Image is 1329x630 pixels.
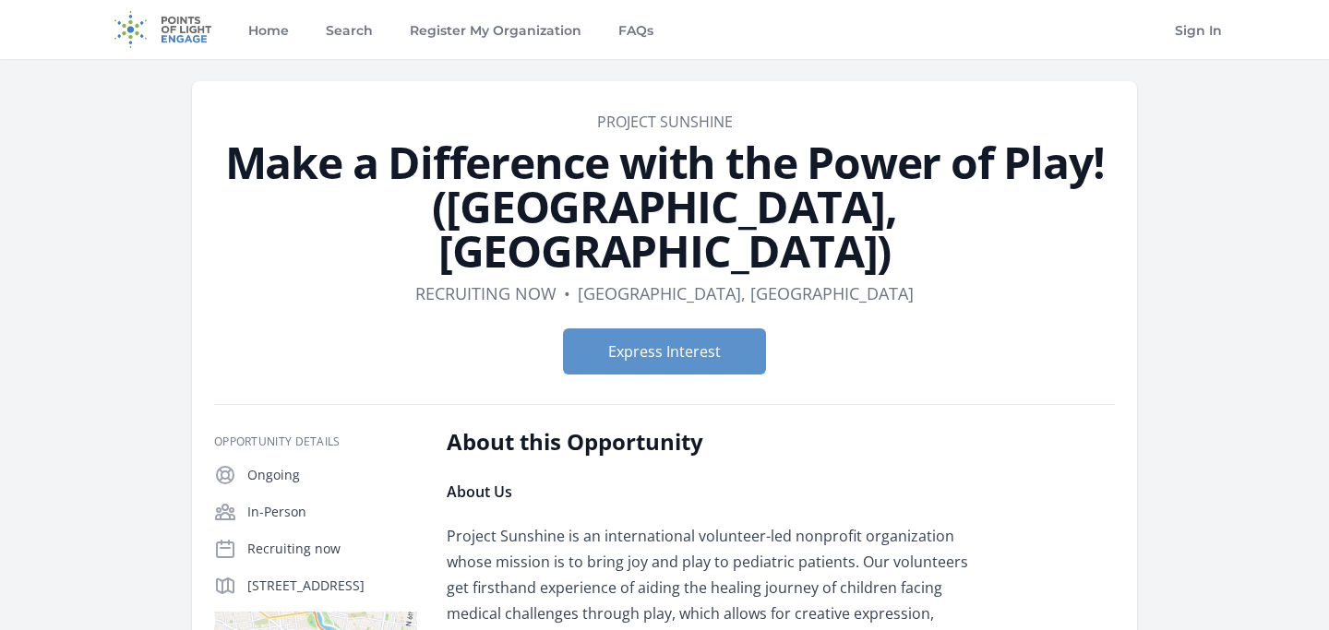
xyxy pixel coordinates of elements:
[214,434,417,449] h3: Opportunity Details
[247,540,417,558] p: Recruiting now
[578,280,914,306] dd: [GEOGRAPHIC_DATA], [GEOGRAPHIC_DATA]
[247,503,417,521] p: In-Person
[564,280,570,306] div: •
[563,328,766,374] button: Express Interest
[447,427,987,457] h2: About this Opportunity
[415,280,557,306] dd: Recruiting now
[597,112,733,132] a: Project Sunshine
[247,466,417,484] p: Ongoing
[214,140,1115,273] h1: Make a Difference with the Power of Play! ([GEOGRAPHIC_DATA], [GEOGRAPHIC_DATA])
[247,577,417,595] p: [STREET_ADDRESS]
[447,481,512,502] strong: About Us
